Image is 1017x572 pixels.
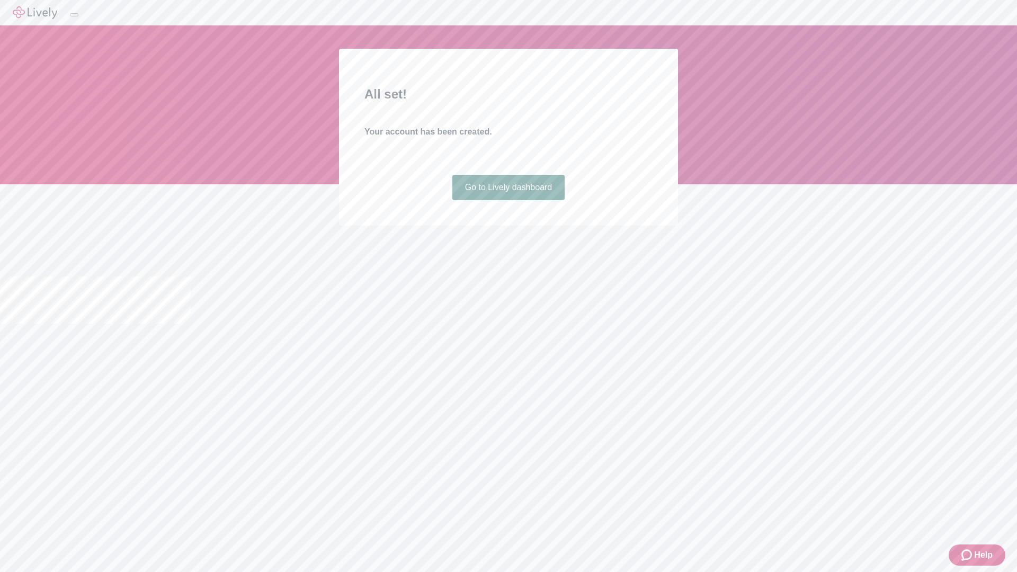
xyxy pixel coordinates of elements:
[974,549,993,561] span: Help
[452,175,565,200] a: Go to Lively dashboard
[70,13,78,16] button: Log out
[13,6,57,19] img: Lively
[364,85,653,104] h2: All set!
[961,549,974,561] svg: Zendesk support icon
[949,544,1005,566] button: Zendesk support iconHelp
[364,126,653,138] h4: Your account has been created.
